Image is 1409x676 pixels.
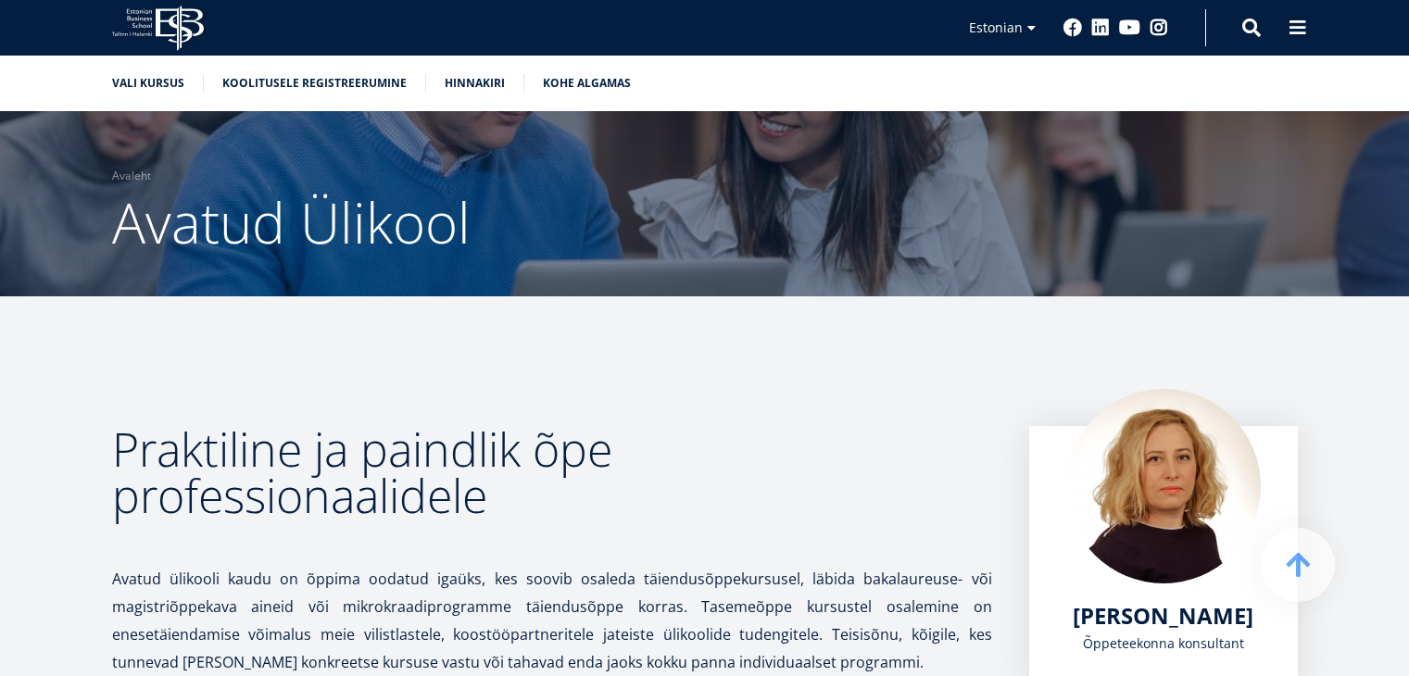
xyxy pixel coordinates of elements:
a: Kohe algamas [543,74,631,93]
a: Youtube [1119,19,1140,37]
a: Vali kursus [112,74,184,93]
a: Facebook [1063,19,1082,37]
a: Avaleht [112,167,151,185]
a: Hinnakiri [445,74,505,93]
div: Õppeteekonna konsultant [1066,630,1261,657]
a: [PERSON_NAME] [1073,602,1253,630]
img: Kadri Osula Learning Journey Advisor [1066,389,1261,583]
p: Avatud ülikooli kaudu on õppima oodatud igaüks, kes soovib osaleda täiendusõppekursusel, läbida b... [112,537,992,676]
a: Instagram [1150,19,1168,37]
a: Linkedin [1091,19,1110,37]
span: Avatud Ülikool [112,184,471,260]
h2: Praktiline ja paindlik õpe professionaalidele [112,426,992,519]
span: [PERSON_NAME] [1073,600,1253,631]
a: Koolitusele registreerumine [222,74,407,93]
